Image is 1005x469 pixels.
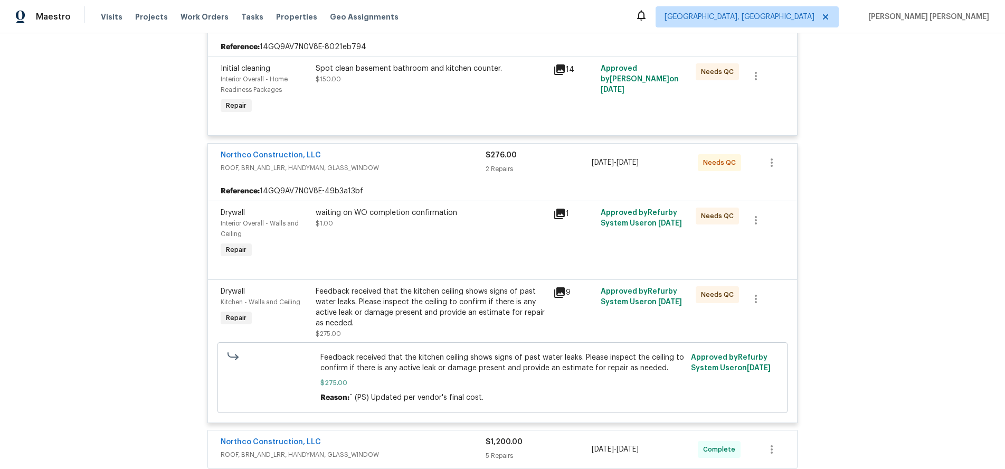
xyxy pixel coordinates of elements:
div: Spot clean basement bathroom and kitchen counter. [316,63,547,74]
span: Initial cleaning [221,65,270,72]
span: ROOF, BRN_AND_LRR, HANDYMAN, GLASS_WINDOW [221,163,486,173]
span: [GEOGRAPHIC_DATA], [GEOGRAPHIC_DATA] [665,12,814,22]
span: Kitchen - Walls and Ceiling [221,299,300,305]
span: $150.00 [316,76,341,82]
span: Needs QC [703,157,740,168]
b: Reference: [221,186,260,196]
span: Interior Overall - Walls and Ceiling [221,220,299,237]
span: - [592,157,639,168]
a: Northco Construction, LLC [221,438,321,446]
span: Geo Assignments [330,12,399,22]
span: [DATE] [658,220,682,227]
div: 9 [553,286,594,299]
span: $275.00 [320,378,685,388]
b: Reference: [221,42,260,52]
span: [DATE] [747,364,771,372]
span: Properties [276,12,317,22]
span: Work Orders [181,12,229,22]
span: Projects [135,12,168,22]
span: [DATE] [592,446,614,453]
div: 2 Repairs [486,164,592,174]
div: 14GQ9AV7N0V8E-8021eb794 [208,37,797,57]
span: ˇ (PS) Updated per vendor's final cost. [349,394,483,401]
span: Approved by [PERSON_NAME] on [601,65,679,93]
span: $1.00 [316,220,333,227]
span: Approved by Refurby System User on [691,354,771,372]
span: - [592,444,639,455]
span: Repair [222,245,251,255]
span: Feedback received that the kitchen ceiling shows signs of past water leaks. Please inspect the ce... [320,352,685,373]
span: Drywall [221,209,245,217]
span: ROOF, BRN_AND_LRR, HANDYMAN, GLASS_WINDOW [221,449,486,460]
div: 1 [553,208,594,220]
div: 5 Repairs [486,451,592,461]
span: Drywall [221,288,245,295]
span: Interior Overall - Home Readiness Packages [221,76,288,93]
span: Needs QC [701,289,738,300]
span: Complete [703,444,739,455]
a: Northco Construction, LLC [221,152,321,159]
span: [DATE] [658,298,682,306]
div: 14 [553,63,594,76]
span: $276.00 [486,152,517,159]
div: 14GQ9AV7N0V8E-49b3a13bf [208,182,797,201]
span: Reason: [320,394,349,401]
div: Feedback received that the kitchen ceiling shows signs of past water leaks. Please inspect the ce... [316,286,547,329]
span: [DATE] [592,159,614,166]
span: Visits [101,12,122,22]
span: Maestro [36,12,71,22]
span: Tasks [241,13,263,21]
span: Needs QC [701,67,738,77]
span: $1,200.00 [486,438,523,446]
span: [DATE] [617,446,639,453]
span: Repair [222,100,251,111]
div: waiting on WO completion confirmation [316,208,547,218]
span: Approved by Refurby System User on [601,209,682,227]
span: [DATE] [601,86,624,93]
span: Needs QC [701,211,738,221]
span: [DATE] [617,159,639,166]
span: [PERSON_NAME] [PERSON_NAME] [864,12,989,22]
span: Repair [222,313,251,323]
span: Approved by Refurby System User on [601,288,682,306]
span: $275.00 [316,331,341,337]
